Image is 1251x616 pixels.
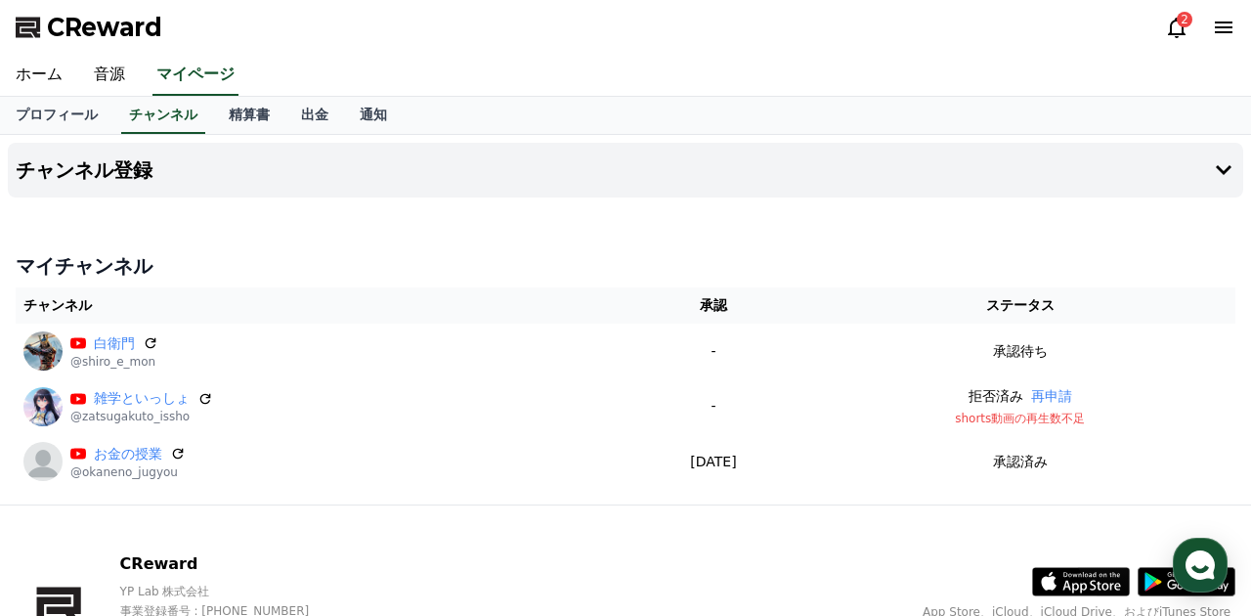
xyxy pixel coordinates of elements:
[1031,386,1072,407] button: 再申請
[120,552,372,576] p: CReward
[1165,16,1188,39] a: 2
[94,333,135,354] a: 白衛門
[969,386,1023,407] p: 拒否済み
[16,12,162,43] a: CReward
[1177,12,1192,27] div: 2
[78,55,141,96] a: 音源
[70,354,158,370] p: @shiro_e_mon
[47,12,162,43] span: CReward
[622,287,804,324] th: 承認
[285,97,344,134] a: 出金
[70,409,213,424] p: @zatsugakuto_issho
[16,159,152,181] h4: チャンネル登録
[813,411,1228,426] p: shorts動画の再生数不足
[629,452,797,472] p: [DATE]
[344,97,403,134] a: 通知
[213,97,285,134] a: 精算書
[70,464,186,480] p: @okaneno_jugyou
[16,252,1235,280] h4: マイチャンネル
[629,341,797,362] p: -
[120,584,372,599] p: YP Lab 株式会社
[629,396,797,417] p: -
[8,143,1243,198] button: チャンネル登録
[993,452,1048,472] p: 承認済み
[152,55,238,96] a: マイページ
[16,287,622,324] th: チャンネル
[94,388,190,409] a: 雑学といっしょ
[23,387,63,426] img: 雑学といっしょ
[23,442,63,481] img: お金の授業
[805,287,1235,324] th: ステータス
[993,341,1048,362] p: 承認待ち
[121,97,205,134] a: チャンネル
[94,444,162,464] a: お金の授業
[23,331,63,371] img: 白衛門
